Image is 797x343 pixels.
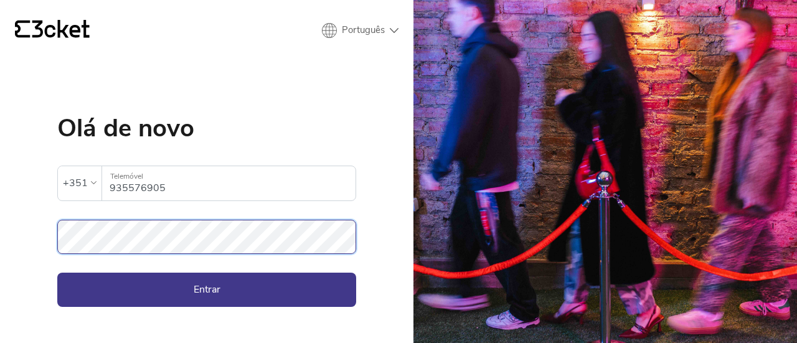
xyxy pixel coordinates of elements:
[15,21,30,38] g: {' '}
[57,220,356,240] label: Palavra-passe
[63,174,88,192] div: +351
[57,116,356,141] h1: Olá de novo
[102,166,356,187] label: Telemóvel
[110,166,356,200] input: Telemóvel
[15,20,90,41] a: {' '}
[57,273,356,306] button: Entrar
